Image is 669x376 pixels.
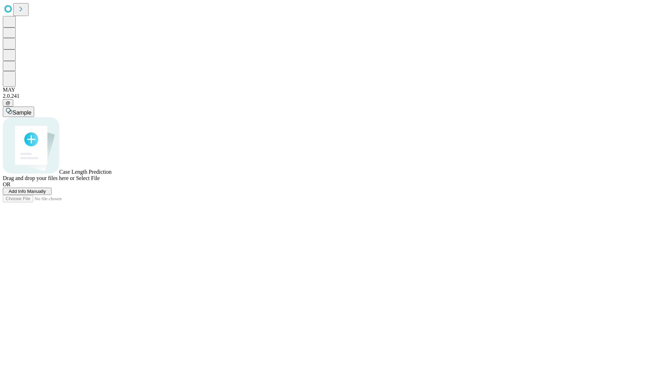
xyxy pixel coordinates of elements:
span: Drag and drop your files here or [3,175,75,181]
span: Sample [13,110,31,116]
span: Add Info Manually [9,189,46,194]
button: Sample [3,107,34,117]
button: Add Info Manually [3,188,52,195]
span: Case Length Prediction [59,169,111,175]
div: MAY [3,87,666,93]
button: @ [3,99,13,107]
span: @ [6,100,10,105]
span: OR [3,181,10,187]
span: Select File [76,175,100,181]
div: 2.0.241 [3,93,666,99]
